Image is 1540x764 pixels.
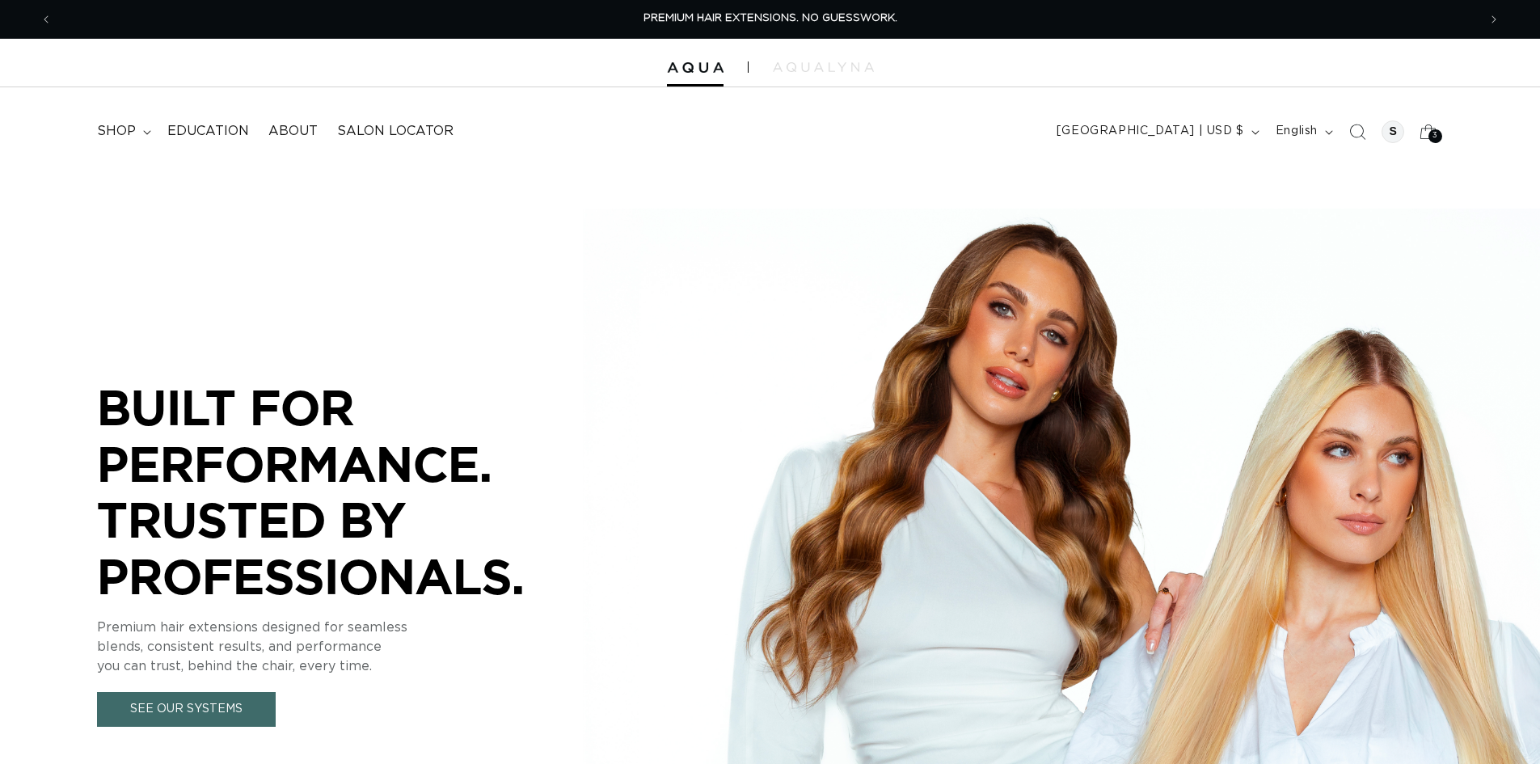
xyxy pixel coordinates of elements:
span: shop [97,123,136,140]
span: About [268,123,318,140]
summary: shop [87,113,158,150]
button: [GEOGRAPHIC_DATA] | USD $ [1047,116,1266,147]
img: Aqua Hair Extensions [667,62,724,74]
a: See Our Systems [97,692,276,727]
span: Education [167,123,249,140]
img: aqualyna.com [773,62,874,72]
span: Salon Locator [337,123,454,140]
a: Education [158,113,259,150]
span: English [1276,123,1318,140]
span: 3 [1432,129,1438,143]
summary: Search [1340,114,1375,150]
button: Previous announcement [28,4,64,35]
button: English [1266,116,1340,147]
a: Salon Locator [327,113,463,150]
p: Premium hair extensions designed for seamless blends, consistent results, and performance you can... [97,618,582,676]
button: Next announcement [1476,4,1512,35]
p: BUILT FOR PERFORMANCE. TRUSTED BY PROFESSIONALS. [97,379,582,604]
span: PREMIUM HAIR EXTENSIONS. NO GUESSWORK. [643,13,897,23]
a: About [259,113,327,150]
span: [GEOGRAPHIC_DATA] | USD $ [1057,123,1244,140]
